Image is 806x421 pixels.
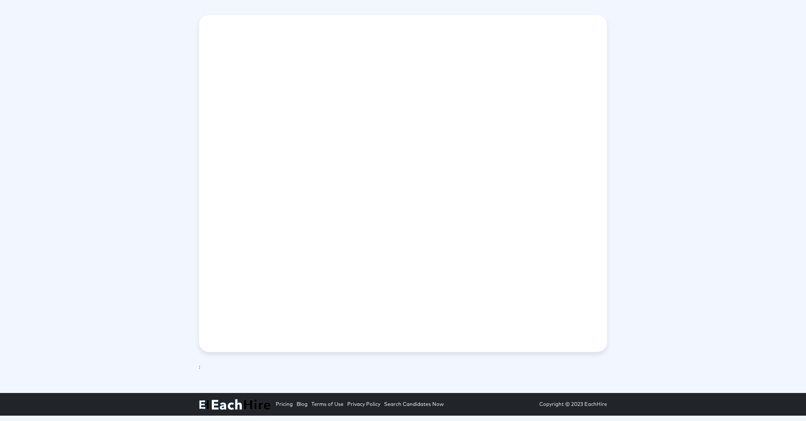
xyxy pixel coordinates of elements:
[384,402,444,407] a: Search Candidates Now
[297,402,308,407] a: Blog
[199,363,607,371] div: :
[276,402,293,407] a: Pricing
[311,402,343,407] a: Terms of Use
[199,398,271,411] img: Eachhire Logo
[539,401,607,408] p: Copyright © 2023 EachHire
[347,402,380,407] a: Privacy Policy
